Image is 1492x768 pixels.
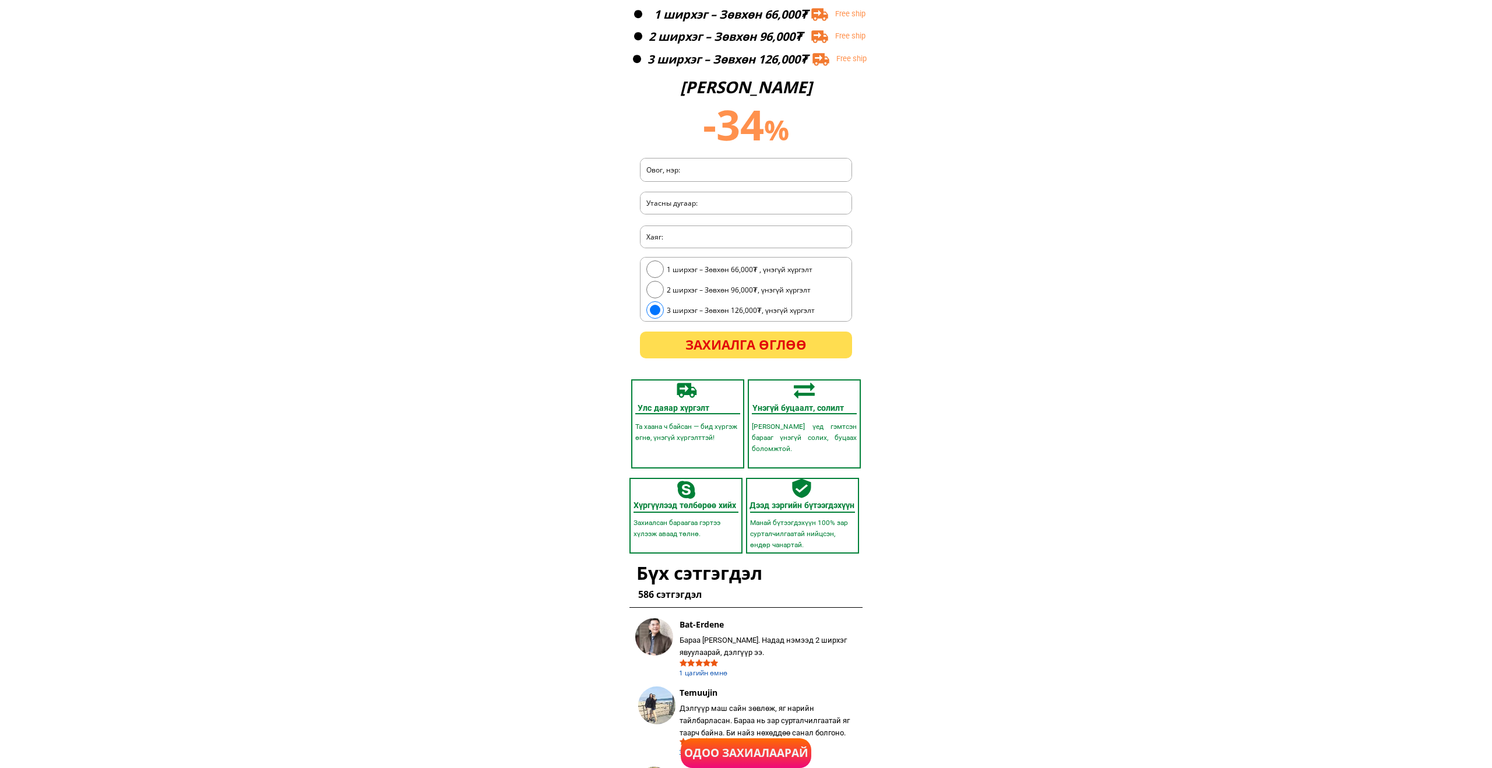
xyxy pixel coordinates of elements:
div: Хүргүүлээд төлбөрөө хийх [629,499,740,512]
div: Bat-Erdene [680,618,754,631]
div: Улс даяар хүргэлт [631,401,715,415]
div: [PERSON_NAME] үед гэмтсэн барааг үнэгүй солих, буцаах боломжтой. [752,421,857,455]
p: Захиалга өглөө [640,332,852,358]
div: Дэлгүүр маш сайн зөвлөж, яг нарийн тайлбарласан. Бараа нь зар сурталчилгаатай яг таарч байна. Би ... [680,703,859,739]
div: Бараа [PERSON_NAME]. Надад нэмээд 2 ширхэг явуулаарай, дэлгүүр ээ. [680,635,859,659]
div: 586 сэтгэгдэл [638,587,708,603]
div: 1 цагийн өмнө [679,668,734,679]
div: Манай бүтээгдэхүүн 100% зар сурталчилгаатай нийцсэн, өндөр чанартай. [750,517,853,551]
div: Temuujin [680,686,754,699]
div: Дээд зэргийн бүтээгдэхүүн [746,499,858,512]
input: Овог, нэр: [643,158,849,181]
div: 1 ширхэг – Зөвхөн 66,000₮ [647,5,815,24]
div: Үнэгүй буцаалт, солилт [748,401,848,415]
div: 2 ширхэг – Зөвхөн 96,000₮ [647,27,804,46]
span: 1 ширхэг – Зөвхөн 66,000₮ , үнэгүй хүргэлт [667,264,815,275]
div: Free ship [832,8,868,20]
div: 3 ширхэг – Зөвхөн 126,000₮ [646,50,810,69]
span: 3 ширхэг – Зөвхөн 126,000₮, үнэгүй хүргэлт [667,305,815,316]
div: Бүх сэтгэгдэл [624,558,775,587]
div: Захиалсан бараагаа гэртээ хүлээж аваад төлнө. [634,517,737,540]
p: Одоо захиалаарай [681,738,811,768]
span: 2 ширхэг – Зөвхөн 96,000₮, үнэгүй хүргэлт [667,284,815,295]
div: Free ship [832,30,868,43]
input: Хаяг: [643,226,849,248]
div: 3 цагийн өмнө [679,747,734,758]
input: Утасны дугаар: [643,192,849,214]
div: Free ship [833,53,870,65]
div: Та хаана ч байсан — бид хүргэж өгнө, үнэгүй хүргэлттэй! [635,421,744,443]
div: % [697,103,795,145]
div: [PERSON_NAME] [624,74,868,100]
span: -34 [703,96,764,153]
